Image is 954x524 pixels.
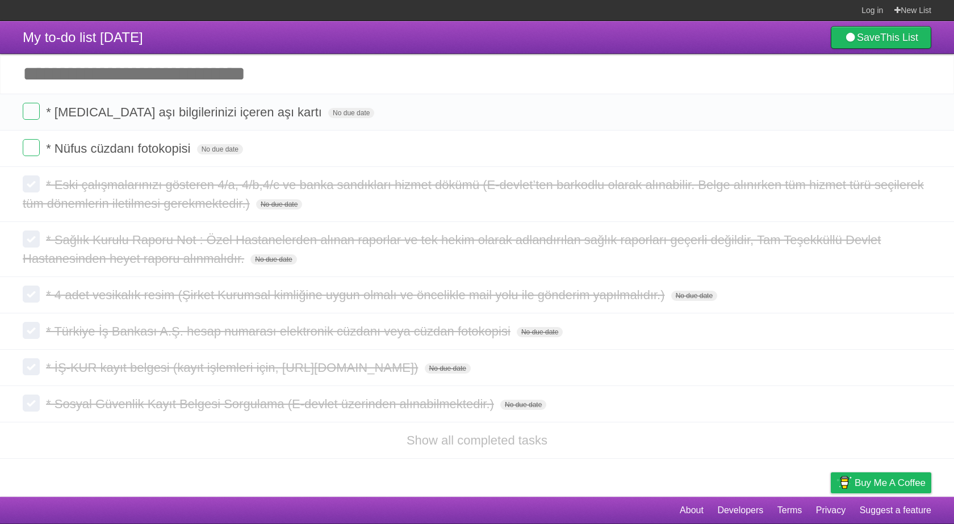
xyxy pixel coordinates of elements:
span: No due date [250,254,296,265]
span: No due date [425,363,471,374]
label: Done [23,230,40,248]
span: * Nüfus cüzdanı fotokopisi [46,141,193,156]
span: * İŞ-KUR kayıt belgesi (kayıt işlemleri için, [URL][DOMAIN_NAME]) [46,360,421,375]
img: Buy me a coffee [836,473,852,492]
b: This List [880,32,918,43]
span: * 4 adet vesikalık resim (Şirket Kurumsal kimliğine uygun olmalı ve öncelikle mail yolu ile gönde... [46,288,667,302]
span: Buy me a coffee [855,473,926,493]
label: Done [23,322,40,339]
label: Done [23,395,40,412]
label: Done [23,139,40,156]
a: Suggest a feature [860,500,931,521]
span: No due date [671,291,717,301]
label: Done [23,358,40,375]
span: * Eski çalışmalarınızı gösteren 4/a, 4/b,4/c ve banka sandıkları hizmet dökümü (E-devlet’ten bark... [23,178,924,211]
a: Show all completed tasks [407,433,547,447]
span: * Sosyal Güvenlik Kayıt Belgesi Sorgulama (E-devlet üzerinden alınabilmektedir.) [46,397,497,411]
a: Terms [777,500,802,521]
span: * Türkiye İş Bankası A.Ş. hesap numarası elektronik cüzdanı veya cüzdan fotokopisi [46,324,513,338]
span: No due date [500,400,546,410]
label: Done [23,103,40,120]
span: No due date [517,327,563,337]
a: SaveThis List [831,26,931,49]
span: My to-do list [DATE] [23,30,143,45]
span: No due date [256,199,302,209]
a: Buy me a coffee [831,472,931,493]
label: Done [23,175,40,192]
a: Privacy [816,500,846,521]
a: About [680,500,704,521]
span: No due date [328,108,374,118]
a: Developers [717,500,763,521]
span: * [MEDICAL_DATA] aşı bilgilerinizi içeren aşı kartı [46,105,325,119]
span: * Sağlık Kurulu Raporu Not : Özel Hastanelerden alınan raporlar ve tek hekim olarak adlandırılan ... [23,233,881,266]
label: Done [23,286,40,303]
span: No due date [197,144,243,154]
